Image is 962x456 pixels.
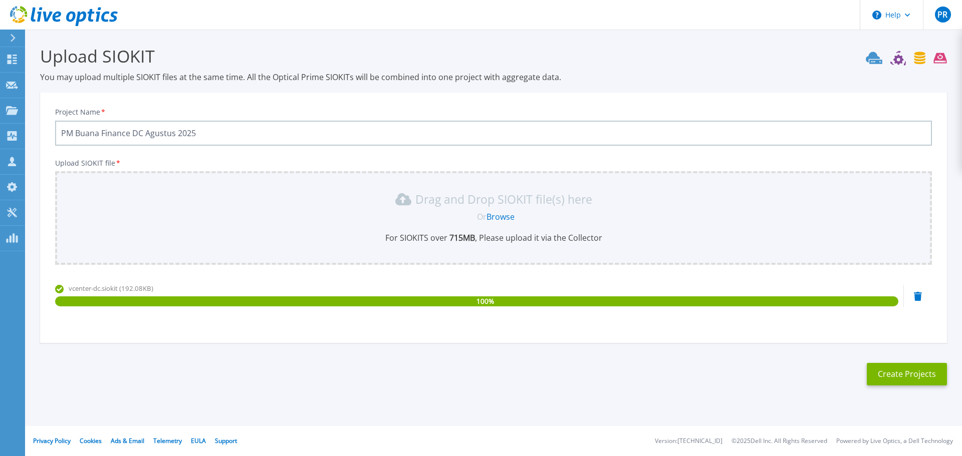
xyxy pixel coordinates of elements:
label: Project Name [55,109,106,116]
b: 715 MB [447,232,475,243]
a: EULA [191,436,206,445]
p: For SIOKITS over , Please upload it via the Collector [61,232,926,243]
span: Or [477,211,487,222]
li: © 2025 Dell Inc. All Rights Reserved [732,438,827,444]
span: vcenter-dc.siokit (192.08KB) [69,284,153,293]
h3: Upload SIOKIT [40,45,947,68]
span: 100 % [476,296,494,306]
a: Privacy Policy [33,436,71,445]
li: Version: [TECHNICAL_ID] [655,438,723,444]
p: Drag and Drop SIOKIT file(s) here [415,194,592,204]
li: Powered by Live Optics, a Dell Technology [836,438,953,444]
a: Browse [487,211,515,222]
input: Enter Project Name [55,121,932,146]
button: Create Projects [867,363,947,385]
a: Support [215,436,237,445]
span: PR [937,11,947,19]
p: You may upload multiple SIOKIT files at the same time. All the Optical Prime SIOKITs will be comb... [40,72,947,83]
a: Cookies [80,436,102,445]
a: Telemetry [153,436,182,445]
a: Ads & Email [111,436,144,445]
div: Drag and Drop SIOKIT file(s) here OrBrowseFor SIOKITS over 715MB, Please upload it via the Collector [61,191,926,243]
p: Upload SIOKIT file [55,159,932,167]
